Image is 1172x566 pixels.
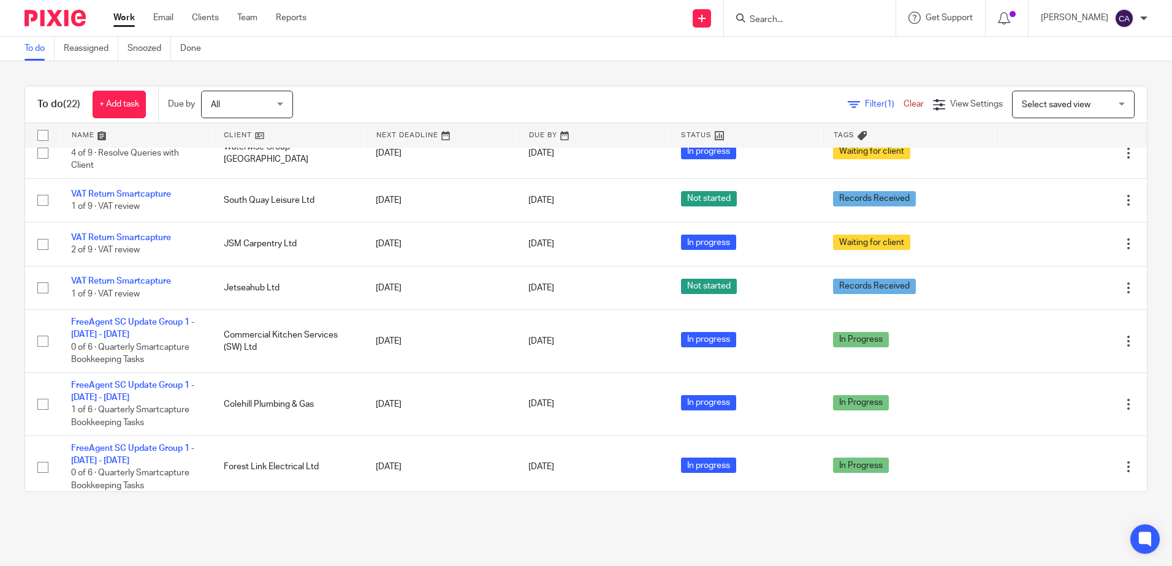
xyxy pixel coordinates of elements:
span: [DATE] [528,337,554,345]
img: svg%3E [1114,9,1134,28]
span: (22) [63,99,80,109]
span: Records Received [833,191,916,206]
input: Search [748,15,859,26]
span: [DATE] [528,240,554,248]
td: [DATE] [363,310,516,373]
span: [DATE] [528,284,554,292]
a: VAT Return Smartcapture [71,277,171,285]
span: Waiting for client [833,235,910,250]
span: 1 of 6 · Quarterly Smartcapture Bookkeeping Tasks [71,406,189,428]
h1: To do [37,98,80,111]
span: Not started [681,279,737,294]
span: 2 of 9 · VAT review [71,246,140,255]
span: In progress [681,395,736,410]
a: Clear [904,100,924,108]
a: Reports [276,12,306,24]
p: [PERSON_NAME] [1041,12,1108,24]
a: Done [180,37,210,61]
td: South Quay Leisure Ltd [211,178,364,222]
span: Tags [834,132,854,138]
span: View Settings [950,100,1003,108]
a: Snoozed [127,37,171,61]
span: 0 of 6 · Quarterly Smartcapture Bookkeeping Tasks [71,469,189,490]
span: Get Support [926,13,973,22]
a: To do [25,37,55,61]
span: [DATE] [528,196,554,205]
span: In progress [681,458,736,473]
td: JSM Carpentry Ltd [211,222,364,266]
a: FreeAgent SC Update Group 1 - [DATE] - [DATE] [71,381,194,402]
a: FreeAgent SC Update Group 1 - [DATE] - [DATE] [71,318,194,339]
a: Clients [192,12,219,24]
a: FreeAgent SC Update Group 1 - [DATE] - [DATE] [71,444,194,465]
a: Email [153,12,173,24]
td: [DATE] [363,222,516,266]
td: [DATE] [363,128,516,178]
a: VAT Return Smartcapture [71,190,171,198]
span: 4 of 9 · Resolve Queries with Client [71,149,179,170]
span: [DATE] [528,149,554,157]
a: VAT Return Smartcapture [71,233,171,242]
a: Team [237,12,257,24]
td: Forest Link Electrical Ltd [211,436,364,499]
span: All [211,100,220,109]
span: In progress [681,332,736,347]
span: 1 of 9 · VAT review [71,202,140,211]
a: + Add task [93,91,146,118]
a: Work [113,12,135,24]
span: In progress [681,144,736,159]
span: In progress [681,235,736,250]
span: In Progress [833,458,889,473]
td: Colehill Plumbing & Gas [211,372,364,436]
span: Filter [865,100,904,108]
span: In Progress [833,395,889,410]
td: [DATE] [363,436,516,499]
span: 0 of 6 · Quarterly Smartcapture Bookkeeping Tasks [71,343,189,364]
span: (1) [885,100,894,108]
td: Commercial Kitchen Services (SW) Ltd [211,310,364,373]
span: In Progress [833,332,889,347]
img: Pixie [25,10,86,26]
td: [DATE] [363,178,516,222]
p: Due by [168,98,195,110]
span: Select saved view [1022,100,1090,109]
span: 1 of 9 · VAT review [71,290,140,298]
span: Records Received [833,279,916,294]
span: [DATE] [528,462,554,471]
a: Reassigned [64,37,118,61]
td: Jetseahub Ltd [211,266,364,309]
span: Waiting for client [833,144,910,159]
span: [DATE] [528,400,554,409]
td: Waterwise Group [GEOGRAPHIC_DATA] [211,128,364,178]
span: Not started [681,191,737,206]
td: [DATE] [363,266,516,309]
td: [DATE] [363,372,516,436]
